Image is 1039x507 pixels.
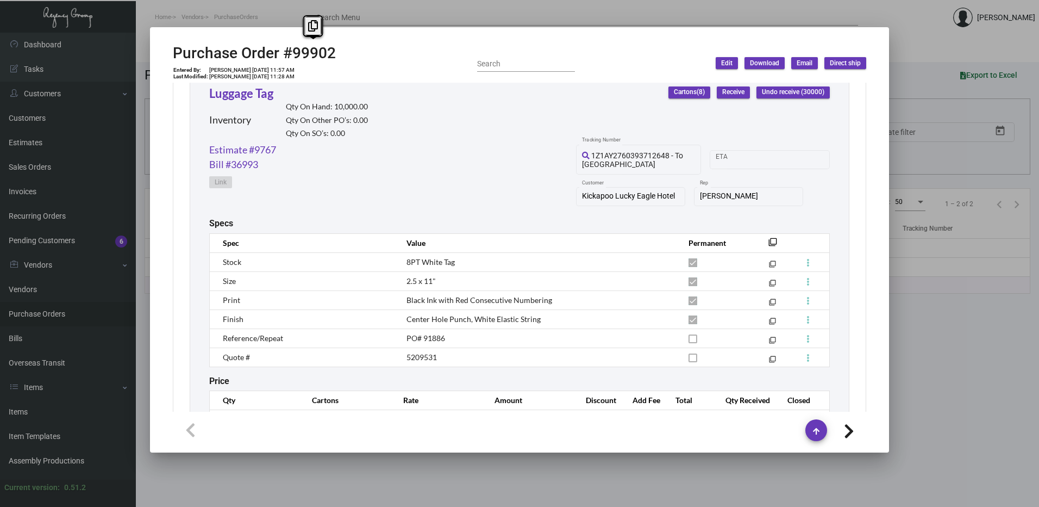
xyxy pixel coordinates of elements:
[4,482,60,493] div: Current version:
[697,89,705,96] span: (8)
[173,73,209,80] td: Last Modified:
[209,67,295,73] td: [PERSON_NAME] [DATE] 11:57 AM
[769,320,776,327] mat-icon: filter_none
[768,241,777,250] mat-icon: filter_none
[209,218,233,228] h2: Specs
[717,86,750,98] button: Receive
[223,333,283,343] span: Reference/Repeat
[286,102,368,112] h2: Qty On Hand: 10,000.00
[744,57,785,69] button: Download
[210,233,396,252] th: Spec
[223,353,250,362] span: Quote #
[406,257,455,267] span: 8PT White Tag
[301,391,392,410] th: Cartons
[286,116,368,125] h2: Qty On Other PO’s: 0.00
[769,301,776,308] mat-icon: filter_none
[223,314,243,324] span: Finish
[484,391,575,410] th: Amount
[209,376,229,386] h2: Price
[791,57,818,69] button: Email
[762,88,824,97] span: Undo receive (30000)
[406,314,541,324] span: Center Hole Punch, White Elastic String
[582,151,683,169] span: 1Z1AY2760393712648 - To [GEOGRAPHIC_DATA]
[223,295,240,305] span: Print
[209,143,276,157] a: Estimate #9767
[209,176,232,188] button: Link
[406,353,437,362] span: 5209531
[777,391,829,410] th: Closed
[209,114,251,126] h2: Inventory
[64,482,86,493] div: 0.51.2
[406,333,445,343] span: PO# 91886
[173,44,336,63] h2: Purchase Order #99902
[721,59,733,68] span: Edit
[769,282,776,289] mat-icon: filter_none
[722,88,744,97] span: Receive
[392,391,484,410] th: Rate
[759,155,811,164] input: End date
[665,391,715,410] th: Total
[396,233,678,252] th: Value
[769,358,776,365] mat-icon: filter_none
[769,339,776,346] mat-icon: filter_none
[750,59,779,68] span: Download
[406,276,436,286] span: 2.5 x 11"
[223,257,241,267] span: Stock
[674,88,705,97] span: Cartons
[678,233,752,252] th: Permanent
[215,178,227,187] span: Link
[575,391,621,410] th: Discount
[286,129,368,138] h2: Qty On SO’s: 0.00
[209,86,273,101] a: Luggage Tag
[824,57,866,69] button: Direct ship
[209,157,258,172] a: Bill #36993
[830,59,861,68] span: Direct ship
[769,263,776,270] mat-icon: filter_none
[756,86,830,98] button: Undo receive (30000)
[173,67,209,73] td: Entered By:
[716,155,749,164] input: Start date
[622,391,665,410] th: Add Fee
[210,391,301,410] th: Qty
[308,20,318,32] i: Copy
[223,276,236,286] span: Size
[716,57,738,69] button: Edit
[668,86,710,98] button: Cartons(8)
[797,59,812,68] span: Email
[715,391,777,410] th: Qty Received
[406,295,552,305] span: Black Ink with Red Consecutive Numbering
[209,73,295,80] td: [PERSON_NAME] [DATE] 11:28 AM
